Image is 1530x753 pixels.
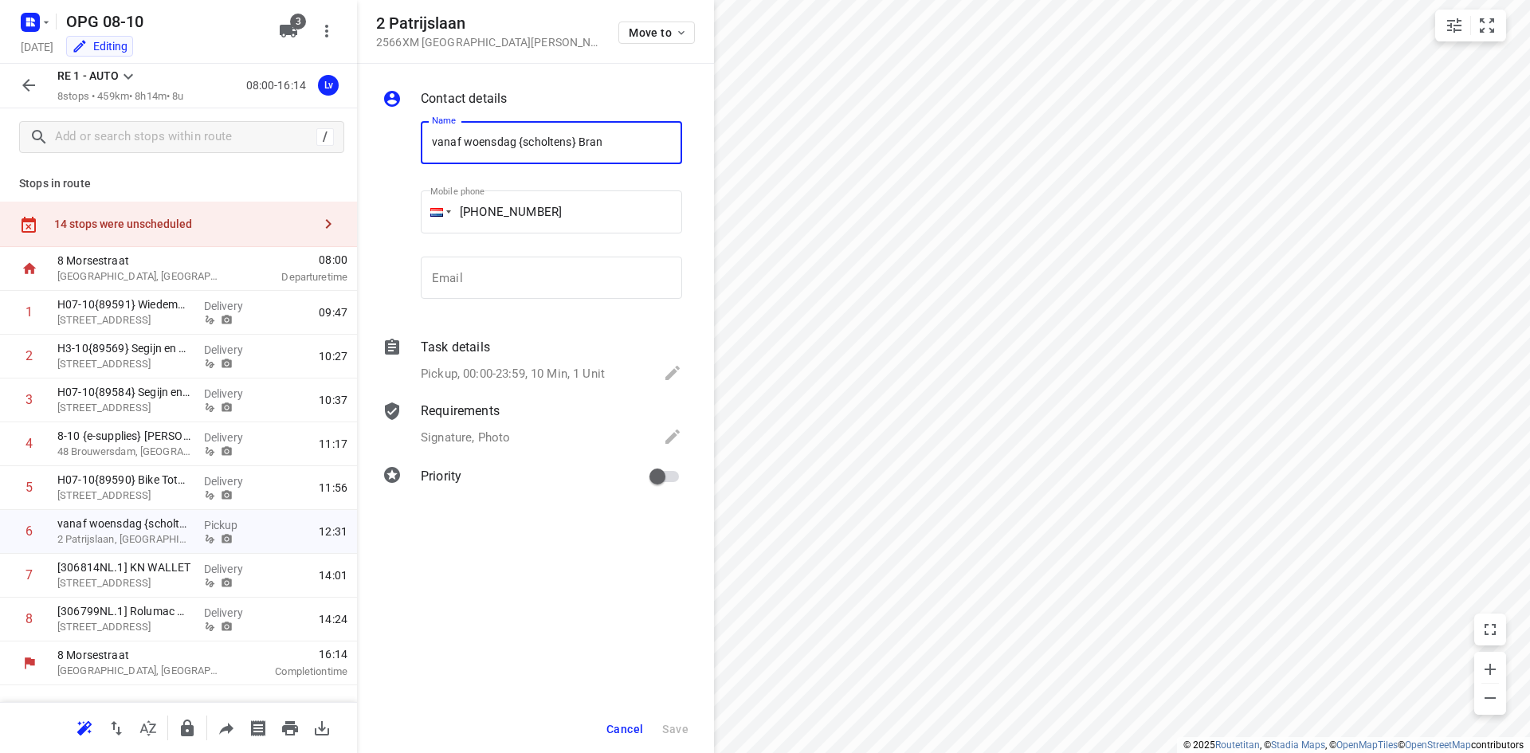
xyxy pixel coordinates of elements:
[55,125,316,150] input: Add or search stops within route
[57,384,191,400] p: H07-10{89584} Segijn en van Wees
[57,269,223,284] p: [GEOGRAPHIC_DATA], [GEOGRAPHIC_DATA]
[319,392,347,408] span: 10:37
[382,89,682,112] div: Contact details
[1473,314,1501,330] span: 11:17
[312,69,344,101] button: Lv
[76,484,676,500] p: [306799NL.1] Rolumac Robotics BV
[1435,10,1506,41] div: small contained button group
[76,440,676,456] p: [306814NL.1] KN WALLET
[312,77,344,92] span: Assigned to Luca van Dalen
[76,143,810,159] p: [GEOGRAPHIC_DATA], [GEOGRAPHIC_DATA]
[25,524,33,539] div: 6
[57,472,191,488] p: H07-10{89590} Bike Totaal van Hulst Geversstraat
[57,356,191,372] p: Helmholtzstraat 36, Amsterdam
[1473,269,1501,285] span: 10:37
[319,567,347,583] span: 14:01
[1183,739,1524,751] li: © 2025 , © , © © contributors
[100,720,132,735] span: Reverse route
[306,720,338,735] span: Download route
[663,427,682,446] svg: Edit
[382,402,682,449] div: RequirementsSignature, Photo
[76,545,810,561] p: [GEOGRAPHIC_DATA], [GEOGRAPHIC_DATA]
[242,646,347,662] span: 16:14
[319,304,347,320] span: 09:47
[45,448,52,463] div: 7
[57,89,184,104] p: 8 stops • 459km • 8h14m • 8u
[25,392,33,407] div: 3
[76,322,676,338] p: 48 Brouwersdam, Hoofddorp
[19,51,1511,70] p: Driver: [PERSON_NAME]
[54,218,312,230] div: 14 stops were unscheduled
[204,342,263,358] p: Delivery
[290,14,306,29] span: 3
[19,175,338,192] p: Stops in route
[1471,10,1503,41] button: Fit zoom
[76,306,676,322] p: 8-10 {e-supplies} Mariska Smit
[1271,739,1325,751] a: Stadia Maps
[25,611,33,626] div: 8
[25,304,33,320] div: 1
[319,524,347,539] span: 12:31
[57,400,191,416] p: Helmholtzstraat 36, Amsterdam
[1336,739,1398,751] a: OpenMapTiles
[421,190,451,233] div: Netherlands: + 31
[204,386,263,402] p: Delivery
[204,429,263,445] p: Delivery
[25,348,33,363] div: 2
[319,436,347,452] span: 11:17
[204,298,263,314] p: Delivery
[171,712,203,744] button: Lock route
[242,252,347,268] span: 08:00
[688,308,974,324] p: Delivery
[210,720,242,735] span: Share route
[76,277,676,293] p: Helmholtzstraat 36, Amsterdam
[76,233,676,249] p: Helmholtzstraat 36, Amsterdam
[25,567,33,582] div: 7
[663,363,682,382] svg: Edit
[319,611,347,627] span: 14:24
[45,180,52,195] div: 1
[421,402,500,421] p: Requirements
[76,529,810,545] p: 8 Morsestraat
[76,188,676,204] p: Franciscusweg 10-9, Hilversum
[57,68,119,84] p: RE 1 - AUTO
[25,480,33,495] div: 5
[629,26,688,39] span: Move to
[831,546,1501,562] p: Completion time
[606,723,643,735] span: Cancel
[76,395,676,411] p: vanaf woensdag {scholtens} Bran
[273,15,304,47] button: 3
[688,218,974,234] p: Delivery
[1473,403,1501,419] span: 12:31
[76,411,676,427] p: 2 Patrijslaan, [GEOGRAPHIC_DATA][PERSON_NAME]
[1215,739,1260,751] a: Routetitan
[688,263,974,279] p: Delivery
[57,428,191,444] p: 8-10 {e-supplies} [PERSON_NAME]
[688,352,974,368] p: Delivery
[57,559,191,575] p: [306814NL.1] KN WALLET
[57,531,191,547] p: 2 Patrijslaan, [GEOGRAPHIC_DATA][PERSON_NAME]
[376,36,599,49] p: 2566XM [GEOGRAPHIC_DATA][PERSON_NAME] , [GEOGRAPHIC_DATA]
[45,359,52,374] div: 5
[421,467,461,486] p: Priority
[76,217,676,233] p: H3-10{89569} Segijn en van Wees
[57,647,223,663] p: 8 Morsestraat
[831,144,1501,160] p: Departure time
[831,127,1501,143] span: 08:00
[57,253,223,269] p: 8 Morsestraat
[421,429,510,447] p: Signature, Photo
[76,500,676,516] p: [STREET_ADDRESS]
[45,314,52,329] div: 4
[204,605,263,621] p: Delivery
[76,172,676,188] p: H07-10{89591} Wiedeman Logistics Solutions BV | Verschuijl
[57,312,191,328] p: [STREET_ADDRESS]
[76,261,676,277] p: H07-10{89584} Segijn en van Wees
[421,365,605,383] p: Pickup, 00:00-23:59, 10 Min, 1 Unit
[1473,448,1501,464] span: 14:01
[45,492,52,508] div: 8
[376,14,599,33] h5: 2 Patrijslaan
[1473,359,1501,375] span: 11:56
[19,89,1511,115] h6: RE 1 - AUTO
[1473,180,1501,196] span: 09:47
[600,715,649,743] button: Cancel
